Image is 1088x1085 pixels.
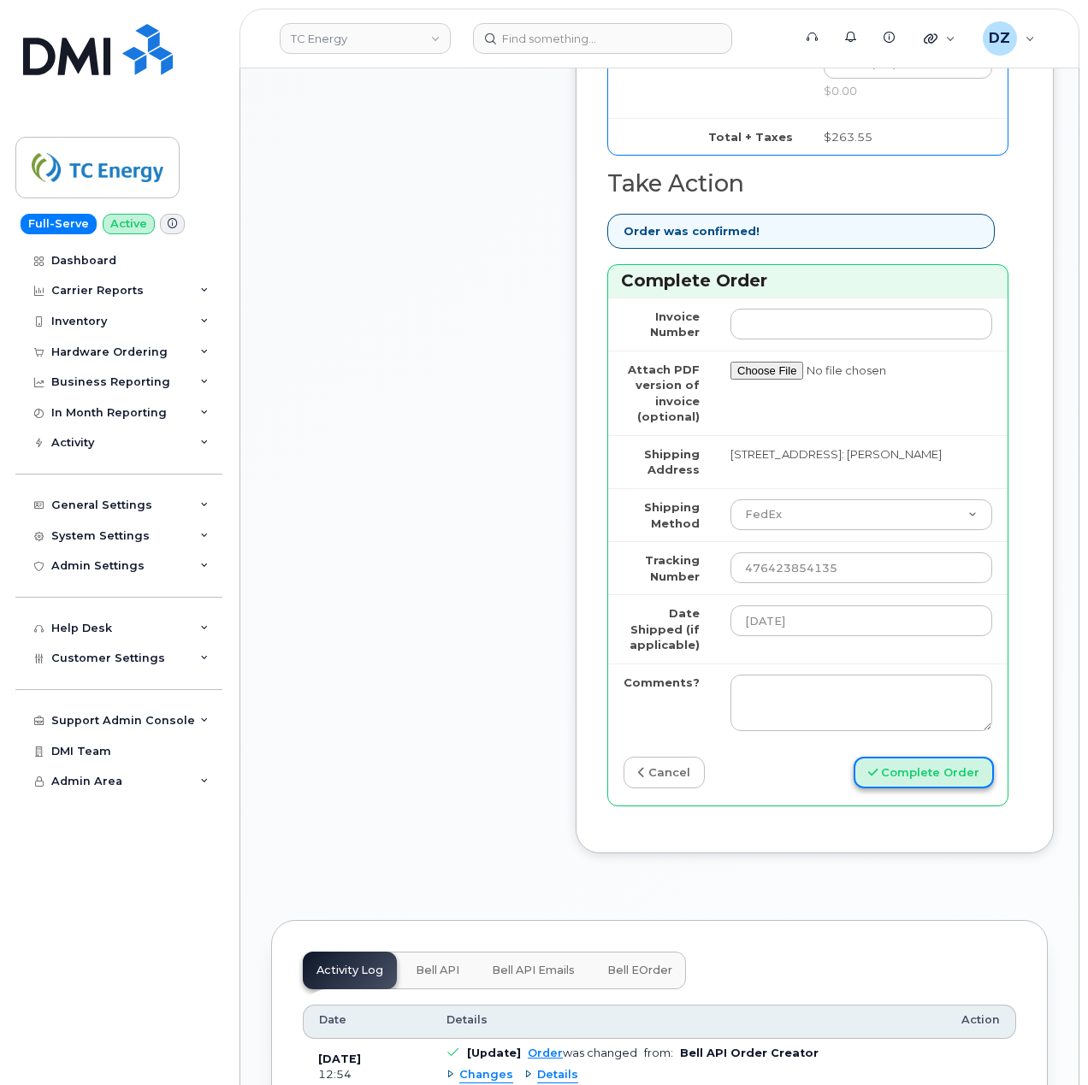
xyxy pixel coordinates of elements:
[492,964,575,977] span: Bell API Emails
[528,1047,637,1059] div: was changed
[715,435,1008,488] td: [STREET_ADDRESS]: [PERSON_NAME]
[416,964,459,977] span: Bell API
[946,1005,1016,1039] th: Action
[473,23,732,54] input: Find something...
[624,309,700,340] label: Invoice Number
[607,964,672,977] span: Bell eOrder
[624,605,700,653] label: Date Shipped (if applicable)
[854,757,994,788] button: Complete Order
[624,223,760,239] strong: Order was confirmed!
[624,757,705,788] a: cancel
[989,28,1010,49] span: DZ
[824,130,872,144] span: $263.55
[624,552,700,584] label: Tracking Number
[607,171,1008,197] h2: Take Action
[624,499,700,531] label: Shipping Method
[528,1047,563,1059] a: Order
[644,1047,673,1059] span: from:
[446,1012,488,1028] span: Details
[624,675,700,691] label: Comments?
[318,1067,416,1082] div: 12:54
[624,362,700,425] label: Attach PDF version of invoice (optional)
[537,1067,578,1083] span: Details
[280,23,451,54] a: TC Energy
[680,1047,819,1059] b: Bell API Order Creator
[459,1067,513,1083] span: Changes
[319,1012,346,1028] span: Date
[1014,1011,1075,1072] iframe: Messenger Launcher
[912,21,967,56] div: Quicklinks
[708,129,793,145] label: Total + Taxes
[621,269,995,292] h3: Complete Order
[824,83,993,99] div: $0.00
[318,1053,361,1065] b: [DATE]
[624,446,700,478] label: Shipping Address
[467,1047,521,1059] b: [Update]
[971,21,1047,56] div: Devon Zellars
